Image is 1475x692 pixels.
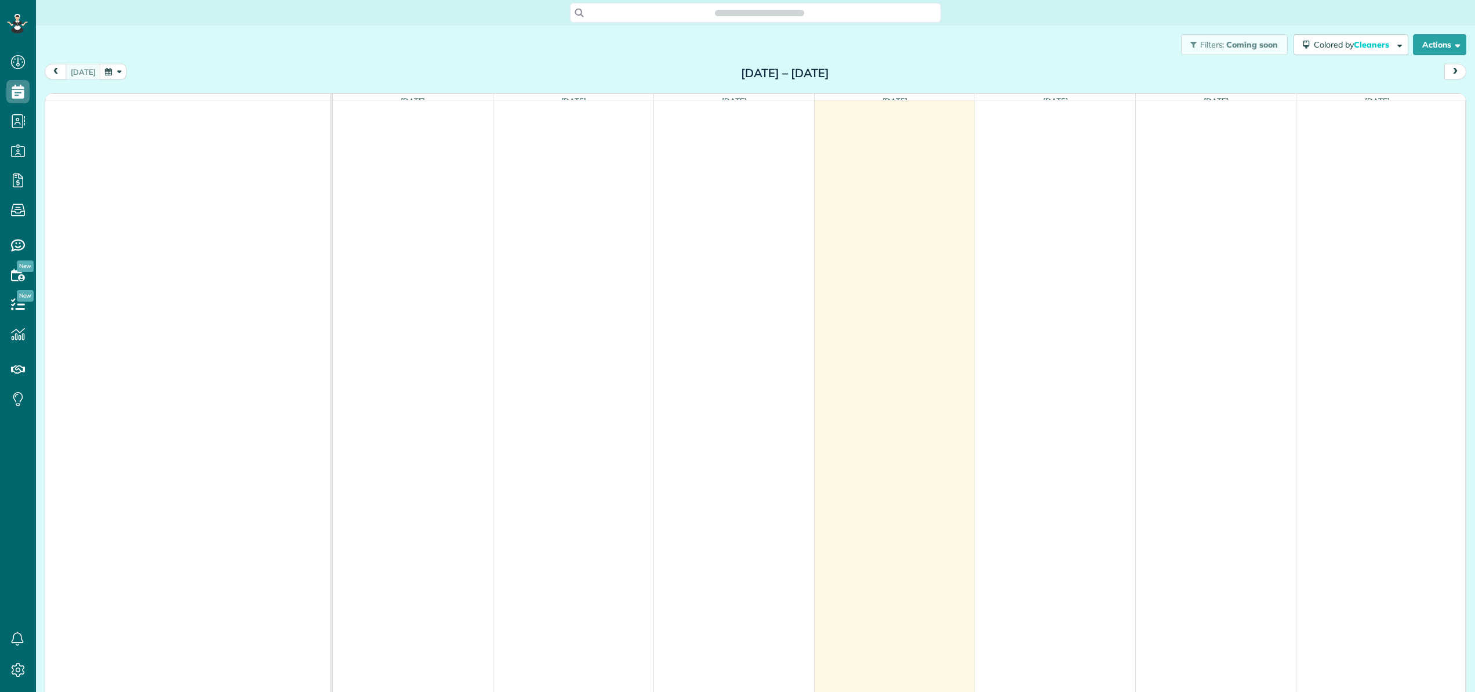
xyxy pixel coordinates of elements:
span: Colored by [1314,39,1393,50]
span: [DATE] [1363,96,1392,106]
span: [DATE] [880,96,910,106]
button: Colored byCleaners [1294,34,1408,55]
span: Search ZenMaid… [726,7,792,19]
span: New [17,260,34,272]
span: Coming soon [1226,39,1278,50]
span: [DATE] [559,96,588,106]
h2: [DATE] – [DATE] [713,67,858,79]
button: prev [45,64,67,79]
span: New [17,290,34,302]
span: [DATE] [1201,96,1231,106]
span: Cleaners [1354,39,1391,50]
button: Actions [1413,34,1466,55]
button: next [1444,64,1466,79]
button: [DATE] [66,64,101,79]
span: [DATE] [398,96,428,106]
span: [DATE] [1041,96,1070,106]
span: Filters: [1200,39,1225,50]
span: [DATE] [720,96,749,106]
